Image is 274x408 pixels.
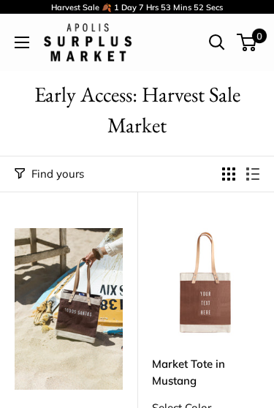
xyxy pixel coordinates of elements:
[206,2,223,12] span: Secs
[152,228,260,336] a: Market Tote in MustangMarket Tote in Mustang
[44,23,132,61] img: Apolis: Surplus Market
[152,355,260,390] a: Market Tote in Mustang
[246,167,259,181] button: Display products as list
[161,2,171,12] span: 53
[238,34,256,51] a: 0
[194,2,204,12] span: 52
[15,228,123,390] img: Mustang is a rich chocolate mousse brown — a touch of earthy ease, bring along during slow mornin...
[15,79,259,140] h1: Early Access: Harvest Sale Market
[173,2,191,12] span: Mins
[114,2,119,12] span: 1
[146,2,159,12] span: Hrs
[209,34,225,50] a: Open search
[252,29,267,43] span: 0
[121,2,137,12] span: Day
[139,2,144,12] span: 7
[152,228,260,336] img: Market Tote in Mustang
[15,164,84,184] button: Filter collection
[15,37,29,48] button: Open menu
[222,167,235,181] button: Display products as grid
